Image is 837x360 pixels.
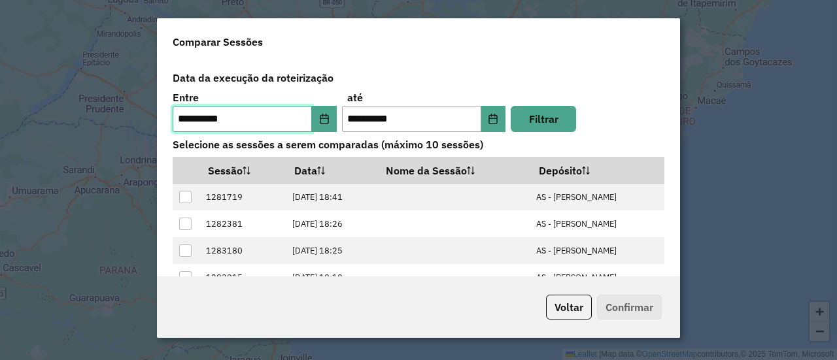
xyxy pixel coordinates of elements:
button: Filtrar [511,106,576,132]
td: AS - [PERSON_NAME] [530,210,664,237]
th: Sessão [199,157,286,184]
td: AS - [PERSON_NAME] [530,184,664,211]
td: [DATE] 18:25 [285,237,377,264]
th: Nome da Sessão [377,157,529,184]
label: até [347,90,363,105]
td: [DATE] 18:26 [285,210,377,237]
button: Choose Date [481,106,506,132]
label: Selecione as sessões a serem comparadas (máximo 10 sessões) [165,132,672,157]
h4: Comparar Sessões [173,34,263,50]
td: 1281719 [199,184,286,211]
td: 1283180 [199,237,286,264]
th: Data [285,157,377,184]
td: [DATE] 18:41 [285,184,377,211]
label: Entre [173,90,199,105]
th: Depósito [530,157,664,184]
td: AS - [PERSON_NAME] [530,237,664,264]
label: Data da execução da roteirização [165,65,672,90]
td: 1282381 [199,210,286,237]
button: Choose Date [312,106,337,132]
td: [DATE] 18:18 [285,264,377,291]
td: AS - [PERSON_NAME] [530,264,664,291]
td: 1283915 [199,264,286,291]
button: Voltar [546,295,592,319]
